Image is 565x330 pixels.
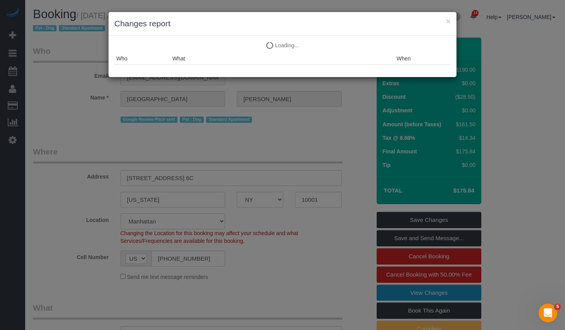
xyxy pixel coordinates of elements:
th: What [171,53,395,65]
h3: Changes report [114,18,451,29]
sui-modal: Changes report [109,12,456,77]
th: When [394,53,451,65]
iframe: Intercom live chat [539,304,557,322]
th: Who [114,53,171,65]
p: Loading... [114,41,451,49]
button: × [446,17,451,25]
span: 5 [555,304,561,310]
